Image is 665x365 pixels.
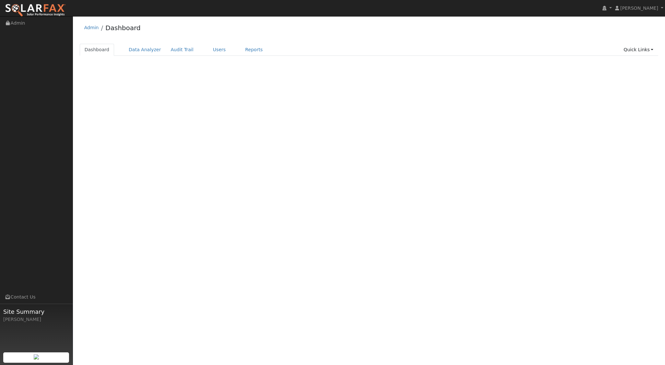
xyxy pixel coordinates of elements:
[240,44,268,56] a: Reports
[620,6,658,11] span: [PERSON_NAME]
[3,307,69,316] span: Site Summary
[5,4,66,17] img: SolarFax
[84,25,99,30] a: Admin
[34,354,39,359] img: retrieve
[208,44,231,56] a: Users
[105,24,141,32] a: Dashboard
[166,44,198,56] a: Audit Trail
[3,316,69,323] div: [PERSON_NAME]
[80,44,114,56] a: Dashboard
[619,44,658,56] a: Quick Links
[124,44,166,56] a: Data Analyzer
